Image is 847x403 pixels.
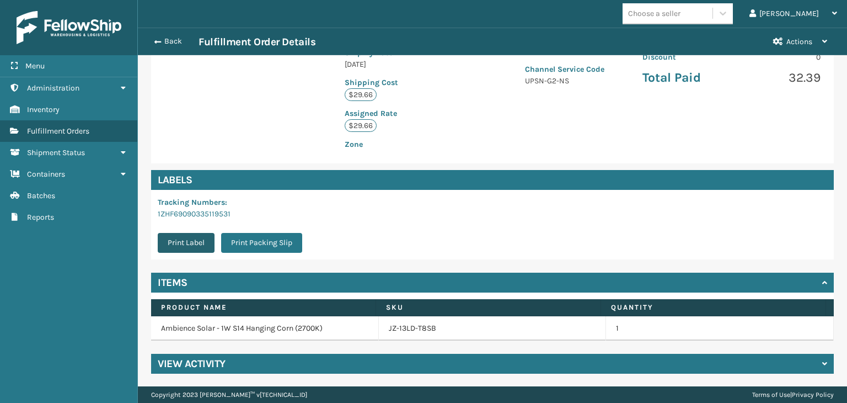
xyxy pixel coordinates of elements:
a: Privacy Policy [792,391,834,399]
button: Print Packing Slip [221,233,302,253]
td: Ambience Solar - 1W S14 Hanging Corn (2700K) [151,316,379,341]
button: Back [148,36,199,46]
p: 32.39 [738,70,821,86]
button: Actions [763,28,837,55]
p: Shipping Cost [345,77,498,88]
span: Fulfillment Orders [27,126,89,136]
span: Administration [27,83,79,93]
label: SKU [386,303,591,312]
span: Tracking Numbers : [158,198,227,207]
a: 1ZHF69090335119531 [158,209,230,219]
span: Batches [27,191,55,200]
span: Shipment Status [27,148,85,157]
button: Print Label [158,233,215,253]
p: $29.66 [345,88,377,101]
p: Copyright 2023 [PERSON_NAME]™ v [TECHNICAL_ID] [151,386,307,403]
span: Reports [27,213,54,222]
p: $29.66 [345,119,377,132]
p: [DATE] [345,59,498,70]
span: Menu [25,61,45,71]
p: Zone [345,139,498,150]
span: Actions [786,37,812,46]
label: Quantity [611,303,816,312]
p: Discount [642,51,725,63]
span: Inventory [27,105,60,114]
a: Terms of Use [752,391,790,399]
div: Choose a seller [628,8,680,19]
h4: Labels [151,170,834,190]
p: Assigned Rate [345,108,498,119]
img: logo [17,11,121,44]
h4: View Activity [158,357,226,370]
p: Channel Service Code [525,63,615,75]
div: | [752,386,834,403]
p: UPSN-G2-NS [525,75,615,87]
p: 0 [738,51,821,63]
p: Total Paid [642,70,725,86]
td: 1 [606,316,834,341]
a: JZ-13LD-T8SB [389,323,436,334]
span: Containers [27,169,65,179]
h3: Fulfillment Order Details [199,35,315,49]
h4: Items [158,276,187,289]
label: Product Name [161,303,366,312]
